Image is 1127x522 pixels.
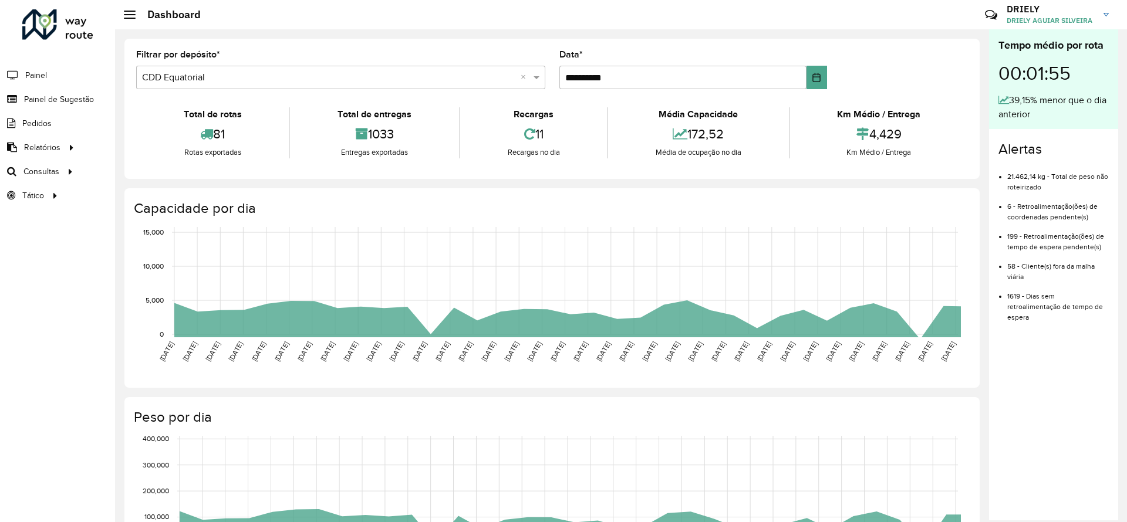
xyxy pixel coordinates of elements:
[807,66,827,89] button: Choose Date
[139,121,286,147] div: 81
[687,340,704,362] text: [DATE]
[134,200,968,217] h4: Capacidade por dia
[978,2,1004,28] a: Contato Rápido
[549,340,566,362] text: [DATE]
[139,147,286,158] div: Rotas exportadas
[480,340,497,362] text: [DATE]
[250,340,267,362] text: [DATE]
[848,340,865,362] text: [DATE]
[733,340,750,362] text: [DATE]
[158,340,175,362] text: [DATE]
[139,107,286,121] div: Total de rotas
[1007,162,1109,192] li: 21.462,14 kg - Total de peso não roteirizado
[181,340,198,362] text: [DATE]
[463,107,604,121] div: Recargas
[293,121,455,147] div: 1033
[664,340,681,362] text: [DATE]
[526,340,543,362] text: [DATE]
[319,340,336,362] text: [DATE]
[802,340,819,362] text: [DATE]
[611,147,785,158] div: Média de ocupação no dia
[893,340,910,362] text: [DATE]
[296,340,313,362] text: [DATE]
[940,340,957,362] text: [DATE]
[136,8,201,21] h2: Dashboard
[463,147,604,158] div: Recargas no dia
[595,340,612,362] text: [DATE]
[143,262,164,270] text: 10,000
[25,69,47,82] span: Painel
[1007,282,1109,323] li: 1619 - Dias sem retroalimentação de tempo de espera
[998,53,1109,93] div: 00:01:55
[23,165,59,178] span: Consultas
[1007,222,1109,252] li: 199 - Retroalimentação(ões) de tempo de espera pendente(s)
[916,340,933,362] text: [DATE]
[388,340,405,362] text: [DATE]
[227,340,244,362] text: [DATE]
[1007,4,1095,15] h3: DRIELY
[710,340,727,362] text: [DATE]
[611,121,785,147] div: 172,52
[143,487,169,494] text: 200,000
[24,141,60,154] span: Relatórios
[998,141,1109,158] h4: Alertas
[273,340,290,362] text: [DATE]
[143,435,169,442] text: 400,000
[1007,252,1109,282] li: 58 - Cliente(s) fora da malha viária
[160,330,164,338] text: 0
[825,340,842,362] text: [DATE]
[143,228,164,236] text: 15,000
[365,340,382,362] text: [DATE]
[204,340,221,362] text: [DATE]
[293,107,455,121] div: Total de entregas
[144,513,169,521] text: 100,000
[559,48,583,62] label: Data
[143,461,169,469] text: 300,000
[793,147,965,158] div: Km Médio / Entrega
[611,107,785,121] div: Média Capacidade
[134,409,968,426] h4: Peso por dia
[463,121,604,147] div: 11
[434,340,451,362] text: [DATE]
[870,340,888,362] text: [DATE]
[793,121,965,147] div: 4,429
[293,147,455,158] div: Entregas exportadas
[146,296,164,304] text: 5,000
[1007,192,1109,222] li: 6 - Retroalimentação(ões) de coordenadas pendente(s)
[457,340,474,362] text: [DATE]
[24,93,94,106] span: Painel de Sugestão
[136,48,220,62] label: Filtrar por depósito
[998,38,1109,53] div: Tempo médio por rota
[618,340,635,362] text: [DATE]
[998,93,1109,121] div: 39,15% menor que o dia anterior
[22,189,44,202] span: Tático
[572,340,589,362] text: [DATE]
[503,340,520,362] text: [DATE]
[641,340,658,362] text: [DATE]
[521,70,531,84] span: Clear all
[342,340,359,362] text: [DATE]
[411,340,428,362] text: [DATE]
[778,340,795,362] text: [DATE]
[1007,15,1095,26] span: DRIELY AGUIAR SILVEIRA
[755,340,772,362] text: [DATE]
[22,117,52,130] span: Pedidos
[793,107,965,121] div: Km Médio / Entrega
